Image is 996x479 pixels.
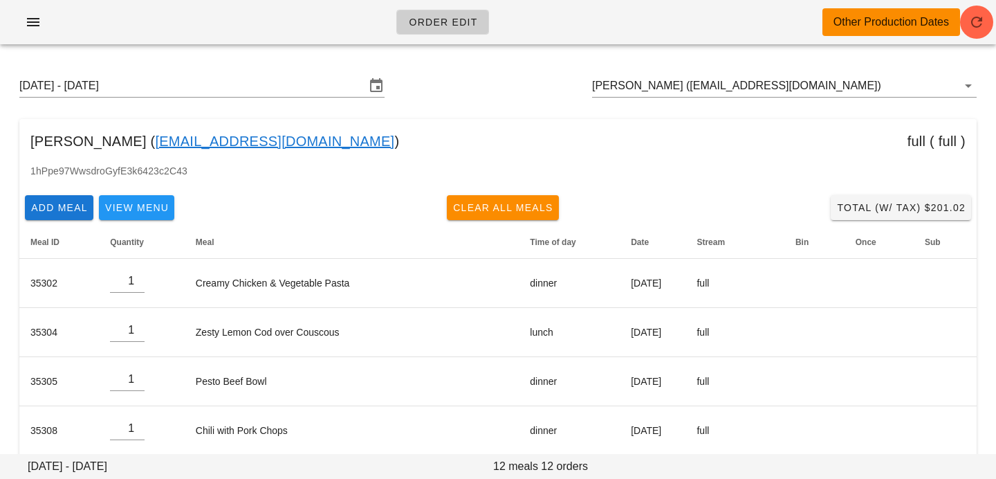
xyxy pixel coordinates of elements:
div: Other Production Dates [833,14,949,30]
td: lunch [519,308,620,357]
span: View Menu [104,202,169,213]
td: 35302 [19,259,99,308]
button: View Menu [99,195,174,220]
td: [DATE] [620,259,685,308]
span: Stream [697,237,725,247]
button: Add Meal [25,195,93,220]
th: Quantity: Not sorted. Activate to sort ascending. [99,226,185,259]
span: Add Meal [30,202,88,213]
td: [DATE] [620,357,685,406]
td: full [685,357,784,406]
td: dinner [519,259,620,308]
span: Sub [925,237,941,247]
span: Order Edit [408,17,477,28]
span: Date [631,237,649,247]
th: Once: Not sorted. Activate to sort ascending. [845,226,914,259]
span: Once [856,237,876,247]
th: Meal ID: Not sorted. Activate to sort ascending. [19,226,99,259]
td: full [685,308,784,357]
td: 35305 [19,357,99,406]
td: 35308 [19,406,99,455]
span: Total (w/ Tax) $201.02 [836,202,966,213]
td: dinner [519,406,620,455]
td: Creamy Chicken & Vegetable Pasta [185,259,519,308]
span: Meal [196,237,214,247]
td: Pesto Beef Bowl [185,357,519,406]
td: 35304 [19,308,99,357]
td: [DATE] [620,308,685,357]
div: 1hPpe97WwsdroGyfE3k6423c2C43 [19,163,977,190]
td: dinner [519,357,620,406]
th: Bin: Not sorted. Activate to sort ascending. [784,226,845,259]
span: Clear All Meals [452,202,553,213]
span: Time of day [530,237,575,247]
th: Stream: Not sorted. Activate to sort ascending. [685,226,784,259]
span: Bin [795,237,809,247]
div: [PERSON_NAME] ( ) full ( full ) [19,119,977,163]
a: [EMAIL_ADDRESS][DOMAIN_NAME] [155,130,394,152]
th: Date: Not sorted. Activate to sort ascending. [620,226,685,259]
th: Time of day: Not sorted. Activate to sort ascending. [519,226,620,259]
a: Order Edit [396,10,489,35]
button: Total (w/ Tax) $201.02 [831,195,971,220]
span: Meal ID [30,237,59,247]
td: full [685,406,784,455]
td: full [685,259,784,308]
td: [DATE] [620,406,685,455]
button: Clear All Meals [447,195,559,220]
th: Sub: Not sorted. Activate to sort ascending. [914,226,977,259]
td: Zesty Lemon Cod over Couscous [185,308,519,357]
span: Quantity [110,237,144,247]
th: Meal: Not sorted. Activate to sort ascending. [185,226,519,259]
td: Chili with Pork Chops [185,406,519,455]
